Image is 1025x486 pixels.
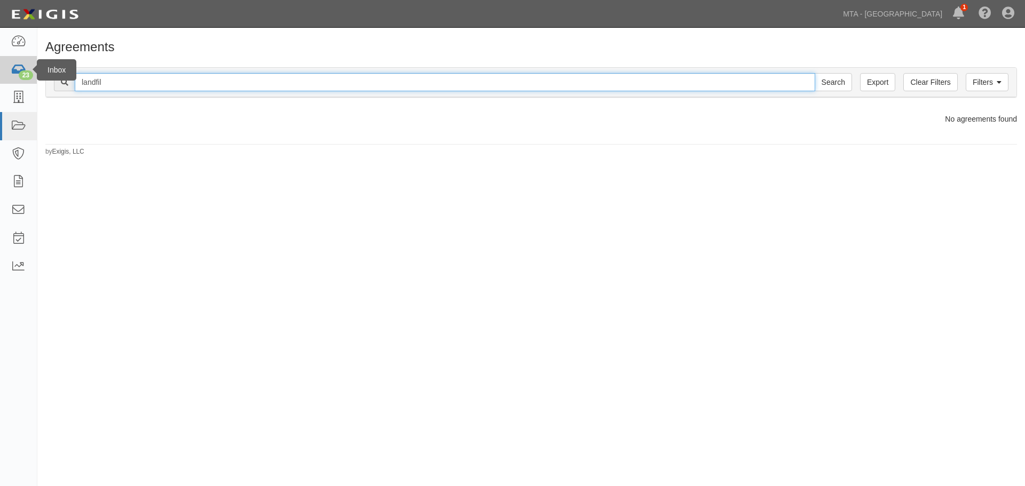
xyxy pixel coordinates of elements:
input: Search [75,73,815,91]
a: Export [860,73,895,91]
a: Filters [966,73,1008,91]
div: No agreements found [37,114,1025,124]
div: 23 [19,70,33,80]
img: logo-5460c22ac91f19d4615b14bd174203de0afe785f0fc80cf4dbbc73dc1793850b.png [8,5,82,24]
input: Search [815,73,852,91]
a: Clear Filters [903,73,957,91]
h1: Agreements [45,40,1017,54]
small: by [45,147,84,156]
a: MTA - [GEOGRAPHIC_DATA] [838,3,948,25]
div: Inbox [37,59,76,81]
i: Help Center - Complianz [979,7,991,20]
a: Exigis, LLC [52,148,84,155]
